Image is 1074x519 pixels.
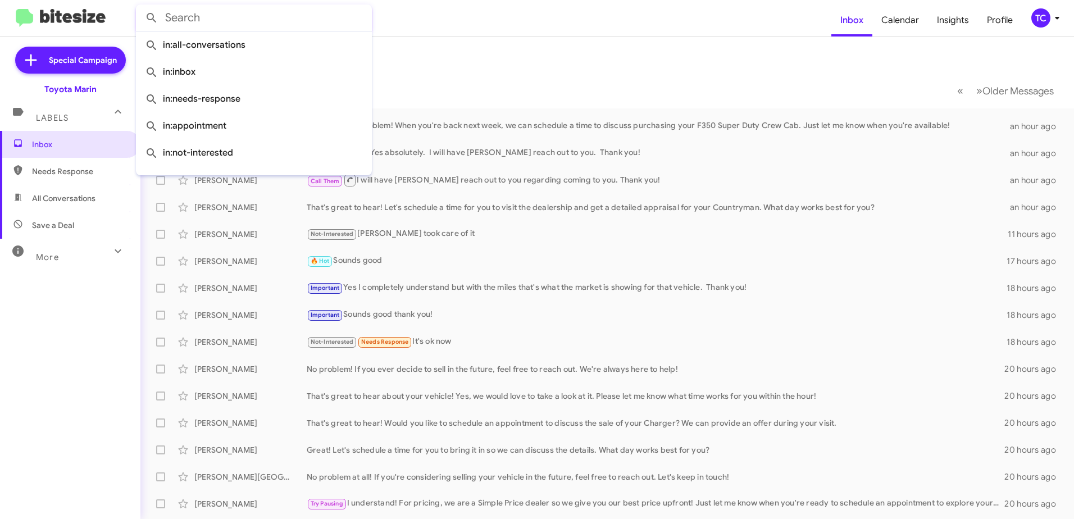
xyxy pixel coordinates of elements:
span: in:sold-verified [145,166,363,193]
div: 18 hours ago [1007,283,1065,294]
span: in:inbox [145,58,363,85]
div: [PERSON_NAME] took care of it [307,227,1008,240]
span: Not-Interested [311,230,354,238]
span: « [957,84,963,98]
div: [PERSON_NAME] [194,336,307,348]
a: Insights [928,4,978,37]
div: [PERSON_NAME] [194,229,307,240]
a: Inbox [831,4,872,37]
input: Search [136,4,372,31]
span: Needs Response [32,166,128,177]
div: 20 hours ago [1004,363,1065,375]
span: Labels [36,113,69,123]
div: Sounds good thank you! [307,308,1007,321]
div: Yes absolutely. I will have [PERSON_NAME] reach out to you. Thank you! [307,147,1010,160]
nav: Page navigation example [951,79,1061,102]
span: in:needs-response [145,85,363,112]
div: [PERSON_NAME] [194,256,307,267]
div: It's ok now [307,335,1007,348]
div: an hour ago [1010,148,1065,159]
span: in:not-interested [145,139,363,166]
div: No problem at all! If you're considering selling your vehicle in the future, feel free to reach o... [307,471,1004,482]
div: 18 hours ago [1007,336,1065,348]
button: Next [970,79,1061,102]
div: 17 hours ago [1007,256,1065,267]
span: Needs Response [361,338,409,345]
div: [PERSON_NAME] [194,498,307,509]
div: [PERSON_NAME] [194,417,307,429]
div: [PERSON_NAME] [194,390,307,402]
a: Calendar [872,4,928,37]
button: Previous [950,79,970,102]
div: Great! Let's schedule a time for you to bring it in so we can discuss the details. What day works... [307,444,1004,456]
div: That's great to hear! Let's schedule a time for you to visit the dealership and get a detailed ap... [307,202,1010,213]
span: » [976,84,982,98]
button: TC [1022,8,1062,28]
span: Save a Deal [32,220,74,231]
div: [PERSON_NAME] [194,444,307,456]
div: 18 hours ago [1007,309,1065,321]
div: Sounds good [307,254,1007,267]
div: Yes I completely understand but with the miles that's what the market is showing for that vehicle... [307,281,1007,294]
div: 20 hours ago [1004,417,1065,429]
span: 🔥 Hot [311,257,330,265]
div: 11 hours ago [1008,229,1065,240]
div: [PERSON_NAME][GEOGRAPHIC_DATA] [194,471,307,482]
span: in:appointment [145,112,363,139]
span: in:all-conversations [145,31,363,58]
span: Important [311,311,340,318]
span: Try Pausing [311,500,343,507]
div: 20 hours ago [1004,444,1065,456]
div: That's great to hear about your vehicle! Yes, we would love to take a look at it. Please let me k... [307,390,1004,402]
div: [PERSON_NAME] [194,363,307,375]
span: Older Messages [982,85,1054,97]
div: I understand! For pricing, we are a Simple Price dealer so we give you our best price upfront! Ju... [307,497,1004,510]
span: Special Campaign [49,54,117,66]
div: [PERSON_NAME] [194,309,307,321]
div: TC [1031,8,1050,28]
div: an hour ago [1010,175,1065,186]
div: 20 hours ago [1004,498,1065,509]
span: Call Them [311,177,340,185]
span: Inbox [32,139,128,150]
div: [PERSON_NAME] [194,283,307,294]
a: Special Campaign [15,47,126,74]
div: [PERSON_NAME] [194,202,307,213]
span: Not-Interested [311,338,354,345]
div: I will have [PERSON_NAME] reach out to you regarding coming to you. Thank you! [307,173,1010,187]
a: Profile [978,4,1022,37]
div: No problem! When you're back next week, we can schedule a time to discuss purchasing your F350 Su... [307,120,1010,133]
span: More [36,252,59,262]
div: an hour ago [1010,121,1065,132]
div: 20 hours ago [1004,471,1065,482]
div: 20 hours ago [1004,390,1065,402]
div: an hour ago [1010,202,1065,213]
span: All Conversations [32,193,95,204]
div: That's great to hear! Would you like to schedule an appointment to discuss the sale of your Charg... [307,417,1004,429]
div: Toyota Marin [44,84,97,95]
div: [PERSON_NAME] [194,175,307,186]
div: No problem! If you ever decide to sell in the future, feel free to reach out. We're always here t... [307,363,1004,375]
span: Important [311,284,340,292]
